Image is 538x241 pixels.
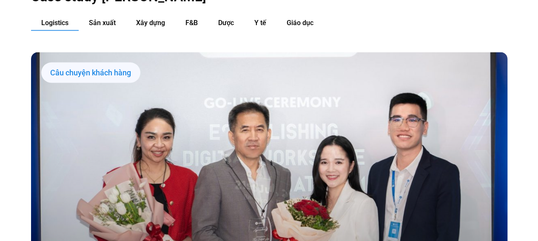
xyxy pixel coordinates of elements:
span: Xây dựng [136,19,165,27]
span: Dược [218,19,234,27]
span: Sản xuất [89,19,116,27]
div: Câu chuyện khách hàng [41,63,140,83]
span: Logistics [41,19,68,27]
span: Giáo dục [287,19,313,27]
span: Y tế [254,19,266,27]
span: F&B [185,19,198,27]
